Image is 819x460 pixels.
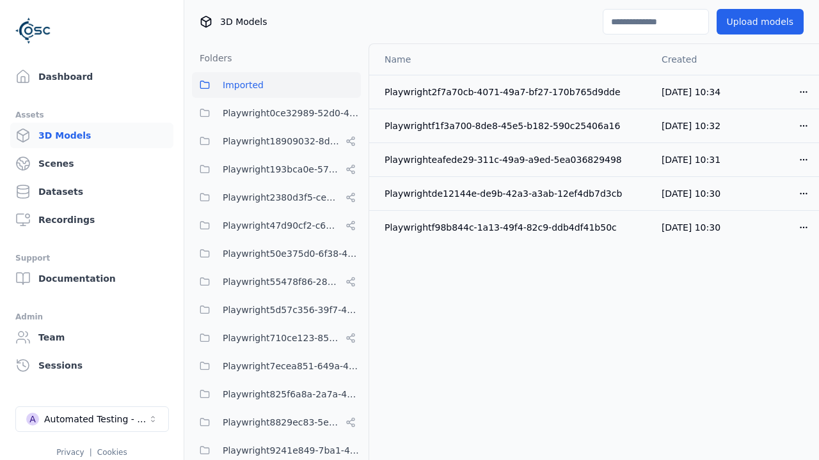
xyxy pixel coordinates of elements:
button: Select a workspace [15,406,169,432]
div: A [26,413,39,425]
div: Admin [15,309,168,325]
button: Playwright8829ec83-5e68-4376-b984-049061a310ed [192,410,361,435]
div: Playwrighteafede29-311c-49a9-a9ed-5ea036829498 [385,153,641,166]
button: Playwright50e375d0-6f38-48a7-96e0-b0dcfa24b72f [192,241,361,266]
div: Automated Testing - Playwright [44,413,148,425]
span: Playwright825f6a8a-2a7a-425c-94f7-650318982f69 [223,387,361,402]
a: 3D Models [10,123,173,148]
a: Documentation [10,266,173,291]
a: Sessions [10,353,173,378]
div: Playwrightf98b844c-1a13-49f4-82c9-ddb4df41b50c [385,221,641,234]
span: | [90,448,92,457]
div: Assets [15,107,168,123]
button: Playwright47d90cf2-c635-4353-ba3b-5d4538945666 [192,213,361,238]
img: Logo [15,13,51,49]
button: Playwright2380d3f5-cebf-494e-b965-66be4d67505e [192,185,361,210]
button: Playwright5d57c356-39f7-47ed-9ab9-d0409ac6cddc [192,297,361,323]
button: Upload models [717,9,804,34]
span: Playwright55478f86-28dc-49b8-8d1f-c7b13b14578c [223,274,340,289]
span: Playwright18909032-8d07-45c5-9c81-9eec75d0b16b [223,134,340,149]
span: Playwright0ce32989-52d0-45cf-b5b9-59d5033d313a [223,105,361,121]
a: Datasets [10,179,173,204]
div: Playwrightde12144e-de9b-42a3-a3ab-12ef4db7d3cb [385,187,641,200]
button: Playwright7ecea851-649a-419a-985e-fcff41a98b20 [192,353,361,379]
div: Support [15,250,168,266]
span: Playwright47d90cf2-c635-4353-ba3b-5d4538945666 [223,218,340,233]
th: Name [369,44,651,75]
span: Playwright9241e849-7ba1-474f-9275-02cfa81d37fc [223,443,361,458]
h3: Folders [192,52,232,65]
th: Created [651,44,736,75]
a: Privacy [56,448,84,457]
button: Playwright0ce32989-52d0-45cf-b5b9-59d5033d313a [192,100,361,126]
span: Playwright710ce123-85fd-4f8c-9759-23c3308d8830 [223,330,340,346]
span: Playwright2380d3f5-cebf-494e-b965-66be4d67505e [223,190,340,205]
a: Scenes [10,151,173,176]
button: Playwright55478f86-28dc-49b8-8d1f-c7b13b14578c [192,269,361,295]
a: Recordings [10,207,173,233]
button: Playwright193bca0e-57fa-418d-8ea9-45122e711dc7 [192,157,361,182]
span: Playwright5d57c356-39f7-47ed-9ab9-d0409ac6cddc [223,302,361,318]
div: Playwrightf1f3a700-8de8-45e5-b182-590c25406a16 [385,119,641,132]
button: Playwright710ce123-85fd-4f8c-9759-23c3308d8830 [192,325,361,351]
button: Playwright825f6a8a-2a7a-425c-94f7-650318982f69 [192,381,361,407]
div: Playwright2f7a70cb-4071-49a7-bf27-170b765d9dde [385,86,641,98]
a: Dashboard [10,64,173,89]
a: Cookies [97,448,127,457]
span: [DATE] 10:32 [662,121,720,131]
span: Playwright8829ec83-5e68-4376-b984-049061a310ed [223,415,340,430]
span: Playwright193bca0e-57fa-418d-8ea9-45122e711dc7 [223,162,340,177]
span: [DATE] 10:31 [662,155,720,165]
span: 3D Models [220,15,267,28]
span: Imported [223,77,264,93]
a: Team [10,325,173,350]
span: [DATE] 10:34 [662,87,720,97]
button: Playwright18909032-8d07-45c5-9c81-9eec75d0b16b [192,128,361,154]
button: Imported [192,72,361,98]
span: Playwright50e375d0-6f38-48a7-96e0-b0dcfa24b72f [223,246,361,261]
span: [DATE] 10:30 [662,222,720,233]
span: Playwright7ecea851-649a-419a-985e-fcff41a98b20 [223,358,361,374]
span: [DATE] 10:30 [662,188,720,199]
